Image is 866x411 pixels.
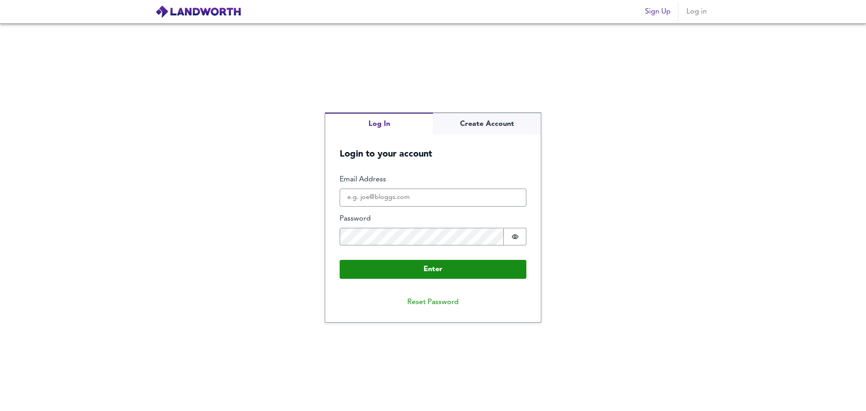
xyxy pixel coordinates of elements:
button: Enter [340,260,526,279]
input: e.g. joe@bloggs.com [340,189,526,207]
span: Log in [686,5,707,18]
button: Create Account [433,113,541,135]
label: Email Address [340,175,526,185]
button: Show password [504,228,526,246]
span: Sign Up [645,5,671,18]
img: logo [155,5,241,18]
label: Password [340,214,526,224]
button: Log in [682,3,711,21]
button: Log In [325,113,433,135]
button: Reset Password [400,293,466,311]
button: Sign Up [641,3,674,21]
h5: Login to your account [325,134,541,160]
